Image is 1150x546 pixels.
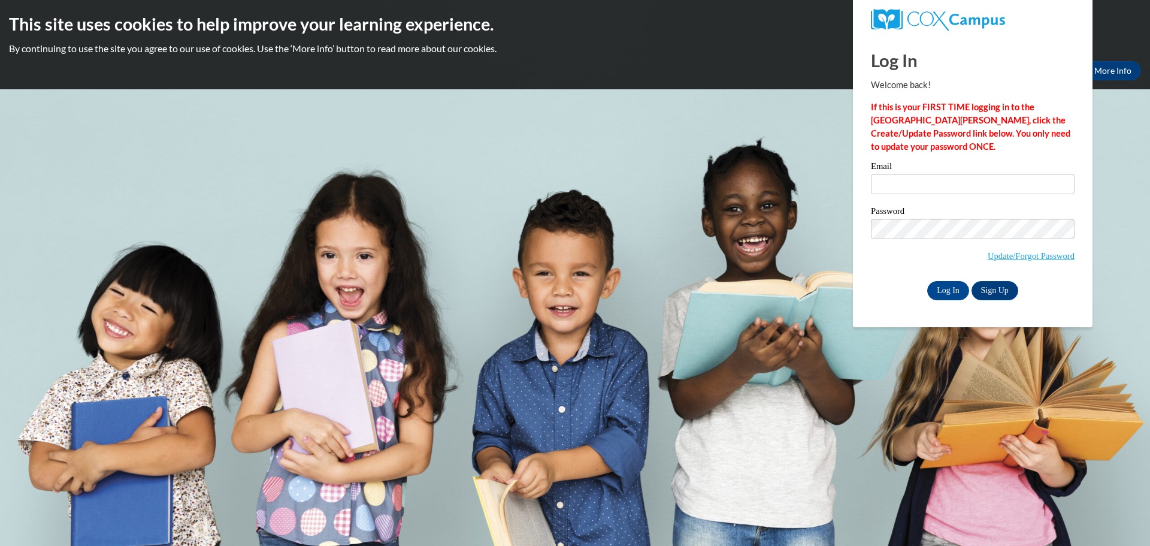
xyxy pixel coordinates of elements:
label: Password [871,207,1075,219]
p: Welcome back! [871,79,1075,92]
img: COX Campus [871,9,1005,31]
a: More Info [1085,61,1141,80]
a: Update/Forgot Password [988,251,1075,261]
input: Log In [927,281,969,300]
h2: This site uses cookies to help improve your learning experience. [9,12,1141,36]
p: By continuing to use the site you agree to our use of cookies. Use the ‘More info’ button to read... [9,42,1141,55]
strong: If this is your FIRST TIME logging in to the [GEOGRAPHIC_DATA][PERSON_NAME], click the Create/Upd... [871,102,1070,152]
label: Email [871,162,1075,174]
a: Sign Up [972,281,1018,300]
a: COX Campus [871,9,1075,31]
h1: Log In [871,48,1075,73]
